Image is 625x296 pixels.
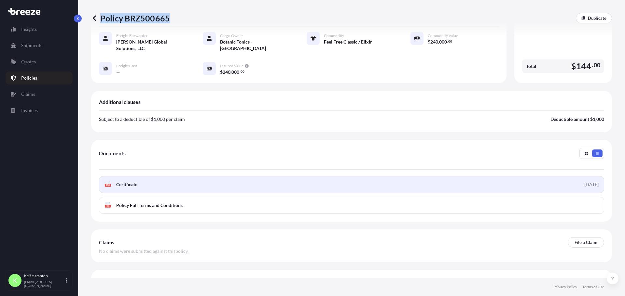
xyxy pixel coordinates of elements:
a: Insights [6,23,73,36]
span: 144 [576,62,591,70]
span: $ [428,40,430,44]
a: PDFPolicy Full Terms and Conditions [99,197,604,214]
span: K [13,277,17,284]
a: Privacy Policy [553,284,577,290]
p: Invoices [21,107,38,114]
span: 240 [430,40,438,44]
text: PDF [106,184,110,187]
span: Botanic Tonics - [GEOGRAPHIC_DATA] [220,39,291,52]
span: Claims [99,239,114,246]
a: PDFCertificate[DATE] [99,176,604,193]
span: . [447,40,448,43]
span: Policy Full Terms and Conditions [116,202,183,209]
p: Shipments [21,42,42,49]
a: Shipments [6,39,73,52]
span: $ [571,62,576,70]
span: Certificate [116,181,137,188]
span: 000 [439,40,447,44]
span: 00 [594,63,600,67]
a: Policies [6,71,73,84]
span: , [230,70,231,74]
a: File a Claim [568,237,604,248]
a: Invoices [6,104,73,117]
text: PDF [106,205,110,207]
span: Documents [99,150,126,157]
span: 240 [223,70,230,74]
p: Duplicate [588,15,606,21]
span: Additional clauses [99,99,141,105]
span: . [592,63,593,67]
span: 000 [231,70,239,74]
span: 00 [241,71,244,73]
a: Quotes [6,55,73,68]
a: Duplicate [576,13,612,23]
a: Claims [6,88,73,101]
p: Deductible amount $1,000 [550,116,604,122]
span: 00 [448,40,452,43]
span: No claims were submitted against this policy . [99,248,188,254]
span: . [240,71,240,73]
p: File a Claim [575,239,597,246]
p: Policy BRZ500665 [91,13,170,23]
span: Insured Value [220,63,243,69]
span: — [116,69,120,75]
div: [DATE] [584,181,599,188]
p: Claims [21,91,35,97]
p: Subject to a deductible of $1,000 per claim [99,116,185,122]
span: Total [526,63,536,70]
span: , [438,40,439,44]
p: Keif Hampton [24,273,64,278]
span: $ [220,70,223,74]
span: Main Exclusions [99,277,136,284]
span: Freight Cost [116,63,137,69]
p: Policies [21,75,37,81]
span: Feel Free Classic / Elixir [324,39,372,45]
p: Insights [21,26,37,32]
span: [PERSON_NAME] Global Solutions, LLC [116,39,187,52]
p: [EMAIL_ADDRESS][DOMAIN_NAME] [24,280,64,288]
div: Main Exclusions [99,273,604,288]
a: Terms of Use [582,284,604,290]
p: Quotes [21,58,36,65]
